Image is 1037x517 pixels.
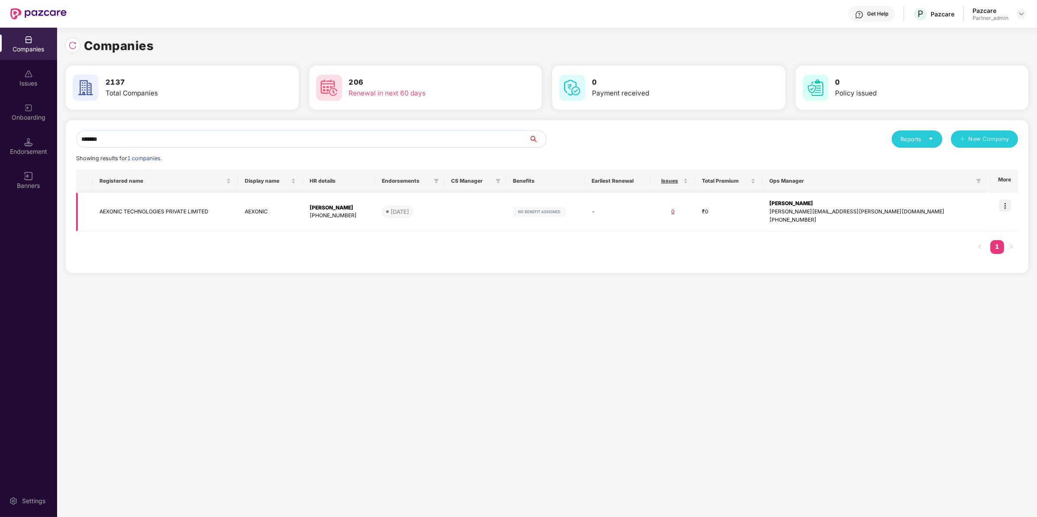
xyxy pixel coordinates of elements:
span: filter [434,178,439,184]
th: Total Premium [695,169,762,193]
div: ₹0 [702,208,755,216]
span: right [1008,244,1014,249]
th: Issues [651,169,695,193]
img: svg+xml;base64,PHN2ZyB4bWxucz0iaHR0cDovL3d3dy53My5vcmcvMjAwMC9zdmciIHdpZHRoPSI2MCIgaGVpZ2h0PSI2MC... [803,75,829,101]
th: Display name [238,169,303,193]
span: Ops Manager [769,178,972,184]
img: New Pazcare Logo [10,8,67,19]
span: Total Premium [702,178,749,184]
th: Earliest Renewal [585,169,651,193]
th: Registered name [93,169,238,193]
div: Payment received [592,88,736,98]
div: Get Help [867,10,888,17]
h3: 2137 [106,77,249,88]
td: - [585,193,651,232]
div: [PHONE_NUMBER] [769,216,979,224]
h3: 206 [349,77,493,88]
img: svg+xml;base64,PHN2ZyB3aWR0aD0iMjAiIGhlaWdodD0iMjAiIHZpZXdCb3g9IjAgMCAyMCAyMCIgZmlsbD0ibm9uZSIgeG... [24,104,33,112]
button: search [528,130,547,148]
span: filter [496,178,501,184]
span: P [918,9,923,19]
div: Reports [900,135,934,143]
img: svg+xml;base64,PHN2ZyB4bWxucz0iaHR0cDovL3d3dy53My5vcmcvMjAwMC9zdmciIHdpZHRoPSI2MCIgaGVpZ2h0PSI2MC... [559,75,585,101]
div: Total Companies [106,88,249,98]
img: svg+xml;base64,PHN2ZyBpZD0iSXNzdWVzX2Rpc2FibGVkIiB4bWxucz0iaHR0cDovL3d3dy53My5vcmcvMjAwMC9zdmciIH... [24,70,33,78]
img: svg+xml;base64,PHN2ZyBpZD0iUmVsb2FkLTMyeDMyIiB4bWxucz0iaHR0cDovL3d3dy53My5vcmcvMjAwMC9zdmciIHdpZH... [68,41,77,50]
th: More [986,169,1018,193]
div: [PERSON_NAME] [769,200,979,208]
span: caret-down [928,136,934,142]
img: svg+xml;base64,PHN2ZyB3aWR0aD0iMTYiIGhlaWdodD0iMTYiIHZpZXdCb3g9IjAgMCAxNiAxNiIgZmlsbD0ibm9uZSIgeG... [24,172,33,181]
img: svg+xml;base64,PHN2ZyB3aWR0aD0iMTQuNSIgaGVpZ2h0PSIxNC41IiB2aWV3Qm94PSIwIDAgMTYgMTYiIGZpbGw9Im5vbm... [24,138,33,146]
h3: 0 [592,77,736,88]
td: AEXONIC TECHNOLOGIES PRIVATE LIMITED [93,193,238,232]
img: svg+xml;base64,PHN2ZyBpZD0iQ29tcGFuaWVzIiB4bWxucz0iaHR0cDovL3d3dy53My5vcmcvMjAwMC9zdmciIHdpZHRoPS... [24,35,33,44]
div: Pazcare [973,6,1008,15]
td: AEXONIC [238,193,303,232]
span: plus [960,136,965,143]
img: svg+xml;base64,PHN2ZyBpZD0iRHJvcGRvd24tMzJ4MzIiIHhtbG5zPSJodHRwOi8vd3d3LnczLm9yZy8yMDAwL3N2ZyIgd2... [1018,10,1025,17]
button: right [1004,240,1018,254]
li: Next Page [1004,240,1018,254]
div: 0 [658,208,688,216]
span: Issues [658,178,682,184]
span: left [977,244,983,249]
img: svg+xml;base64,PHN2ZyB4bWxucz0iaHR0cDovL3d3dy53My5vcmcvMjAwMC9zdmciIHdpZHRoPSI2MCIgaGVpZ2h0PSI2MC... [73,75,99,101]
div: [PERSON_NAME] [310,204,368,212]
th: HR details [303,169,375,193]
div: Settings [19,497,48,505]
div: [DATE] [390,207,409,216]
li: Previous Page [973,240,987,254]
h1: Companies [84,36,154,55]
img: svg+xml;base64,PHN2ZyB4bWxucz0iaHR0cDovL3d3dy53My5vcmcvMjAwMC9zdmciIHdpZHRoPSI2MCIgaGVpZ2h0PSI2MC... [316,75,342,101]
span: Showing results for [76,155,162,162]
button: left [973,240,987,254]
div: Partner_admin [973,15,1008,22]
h3: 0 [835,77,979,88]
span: Display name [245,178,289,184]
span: CS Manager [451,178,492,184]
a: 1 [990,240,1004,253]
span: filter [494,176,502,186]
span: search [528,136,546,143]
span: filter [432,176,441,186]
th: Benefits [506,169,585,193]
div: [PERSON_NAME][EMAIL_ADDRESS][PERSON_NAME][DOMAIN_NAME] [769,208,979,216]
div: Renewal in next 60 days [349,88,493,98]
div: [PHONE_NUMBER] [310,212,368,220]
span: filter [974,176,983,186]
img: svg+xml;base64,PHN2ZyB4bWxucz0iaHR0cDovL3d3dy53My5vcmcvMjAwMC9zdmciIHdpZHRoPSIxMjIiIGhlaWdodD0iMj... [513,206,566,217]
img: icon [999,200,1011,212]
img: svg+xml;base64,PHN2ZyBpZD0iSGVscC0zMngzMiIgeG1sbnM9Imh0dHA6Ly93d3cudzMub3JnLzIwMDAvc3ZnIiB3aWR0aD... [855,10,864,19]
div: Policy issued [835,88,979,98]
span: filter [976,178,981,184]
span: Endorsements [382,178,430,184]
span: 1 companies. [127,155,162,162]
span: Registered name [99,178,224,184]
div: Pazcare [931,10,954,18]
img: svg+xml;base64,PHN2ZyBpZD0iU2V0dGluZy0yMHgyMCIgeG1sbnM9Imh0dHA6Ly93d3cudzMub3JnLzIwMDAvc3ZnIiB3aW... [9,497,18,505]
button: plusNew Company [951,130,1018,148]
span: New Company [969,135,1010,143]
li: 1 [990,240,1004,254]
